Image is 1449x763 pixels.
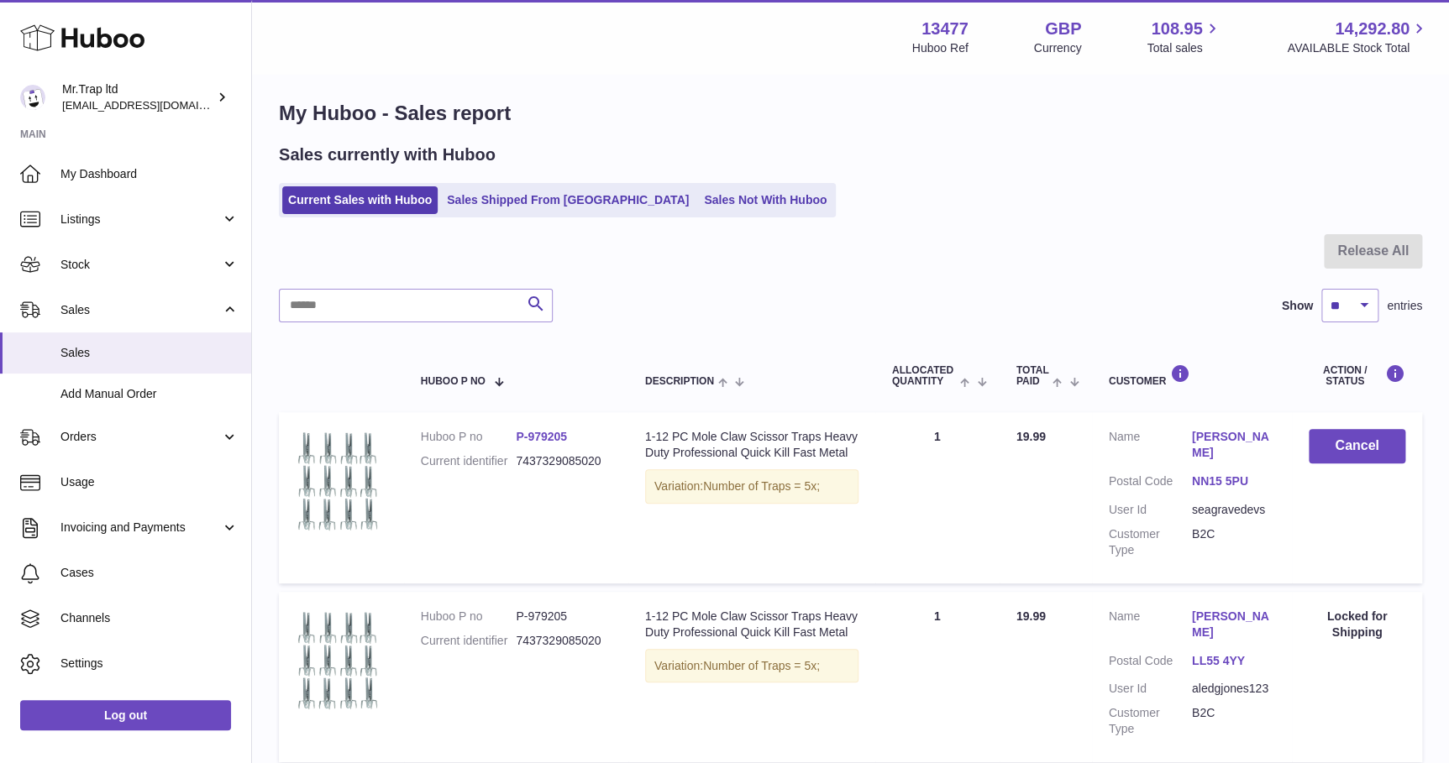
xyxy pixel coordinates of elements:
[892,365,957,387] span: ALLOCATED Quantity
[703,479,820,493] span: Number of Traps = 5x;
[1016,430,1046,443] span: 19.99
[421,376,486,387] span: Huboo P no
[516,453,612,469] dd: 7437329085020
[645,649,858,683] div: Variation:
[516,633,612,649] dd: 7437329085020
[60,656,239,672] span: Settings
[1335,18,1410,40] span: 14,292.80
[875,592,1000,762] td: 1
[921,18,969,40] strong: 13477
[703,659,820,672] span: Number of Traps = 5x;
[1387,298,1422,314] span: entries
[1109,526,1192,558] dt: Customer Type
[60,610,239,626] span: Channels
[60,429,221,445] span: Orders
[1109,705,1192,737] dt: Customer Type
[60,520,221,536] span: Invoicing and Payments
[875,412,1000,583] td: 1
[1109,609,1192,645] dt: Name
[282,186,438,214] a: Current Sales with Huboo
[1192,609,1275,640] a: [PERSON_NAME]
[1034,40,1082,56] div: Currency
[1192,681,1275,697] dd: aledgjones123
[279,100,1422,127] h1: My Huboo - Sales report
[1192,502,1275,518] dd: seagravedevs
[1151,18,1202,40] span: 108.95
[1192,473,1275,489] a: NN15 5PU
[1147,18,1221,56] a: 108.95 Total sales
[1109,429,1192,465] dt: Name
[60,302,221,318] span: Sales
[698,186,832,214] a: Sales Not With Huboo
[60,345,239,361] span: Sales
[645,609,858,640] div: 1-12 PC Mole Claw Scissor Traps Heavy Duty Professional Quick Kill Fast Metal
[1109,364,1275,387] div: Customer
[1287,40,1429,56] span: AVAILABLE Stock Total
[1016,365,1049,387] span: Total paid
[1287,18,1429,56] a: 14,292.80 AVAILABLE Stock Total
[60,386,239,402] span: Add Manual Order
[1109,681,1192,697] dt: User Id
[1282,298,1313,314] label: Show
[1192,429,1275,461] a: [PERSON_NAME]
[421,429,517,445] dt: Huboo P no
[1192,653,1275,669] a: LL55 4YY
[1109,653,1192,673] dt: Postal Code
[421,609,517,625] dt: Huboo P no
[1192,526,1275,558] dd: B2C
[20,700,231,730] a: Log out
[62,98,247,112] span: [EMAIL_ADDRESS][DOMAIN_NAME]
[1192,705,1275,737] dd: B2C
[516,609,612,625] dd: P-979205
[60,212,221,227] span: Listings
[1045,18,1081,40] strong: GBP
[1016,609,1046,623] span: 19.99
[645,429,858,461] div: 1-12 PC Mole Claw Scissor Traps Heavy Duty Professional Quick Kill Fast Metal
[421,453,517,469] dt: Current identifier
[60,257,221,273] span: Stock
[1109,502,1192,518] dt: User Id
[1147,40,1221,56] span: Total sales
[421,633,517,649] dt: Current identifier
[645,376,714,387] span: Description
[912,40,969,56] div: Huboo Ref
[516,430,567,443] a: P-979205
[60,166,239,182] span: My Dashboard
[1109,473,1192,494] dt: Postal Code
[60,474,239,490] span: Usage
[62,81,213,113] div: Mr.Trap ltd
[645,469,858,504] div: Variation:
[1309,429,1405,463] button: Cancel
[296,609,380,711] img: $_57.JPG
[1309,364,1405,387] div: Action / Status
[20,85,45,110] img: office@grabacz.eu
[296,429,380,531] img: $_57.JPG
[279,144,496,166] h2: Sales currently with Huboo
[1309,609,1405,640] div: Locked for Shipping
[60,565,239,581] span: Cases
[441,186,695,214] a: Sales Shipped From [GEOGRAPHIC_DATA]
